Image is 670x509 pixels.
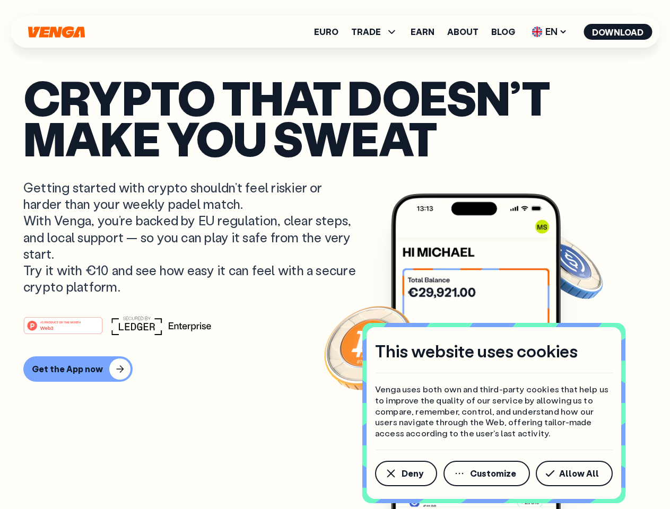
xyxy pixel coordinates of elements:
[375,384,613,439] p: Venga uses both own and third-party cookies that help us to improve the quality of our service by...
[322,300,417,395] img: Bitcoin
[32,364,103,374] div: Get the App now
[559,469,599,478] span: Allow All
[23,179,359,295] p: Getting started with crypto shouldn’t feel riskier or harder than your weekly padel match. With V...
[536,461,613,486] button: Allow All
[532,27,542,37] img: flag-uk
[584,24,652,40] button: Download
[23,356,647,382] a: Get the App now
[375,461,437,486] button: Deny
[411,28,434,36] a: Earn
[443,461,530,486] button: Customize
[23,356,133,382] button: Get the App now
[40,321,81,324] tspan: #1 PRODUCT OF THE MONTH
[375,340,578,362] h4: This website uses cookies
[23,77,647,158] p: Crypto that doesn’t make you sweat
[447,28,478,36] a: About
[528,23,571,40] span: EN
[314,28,338,36] a: Euro
[351,28,381,36] span: TRADE
[23,323,103,337] a: #1 PRODUCT OF THE MONTHWeb3
[40,325,54,331] tspan: Web3
[27,26,86,38] svg: Home
[470,469,516,478] span: Customize
[491,28,515,36] a: Blog
[529,228,605,304] img: USDC coin
[402,469,423,478] span: Deny
[351,25,398,38] span: TRADE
